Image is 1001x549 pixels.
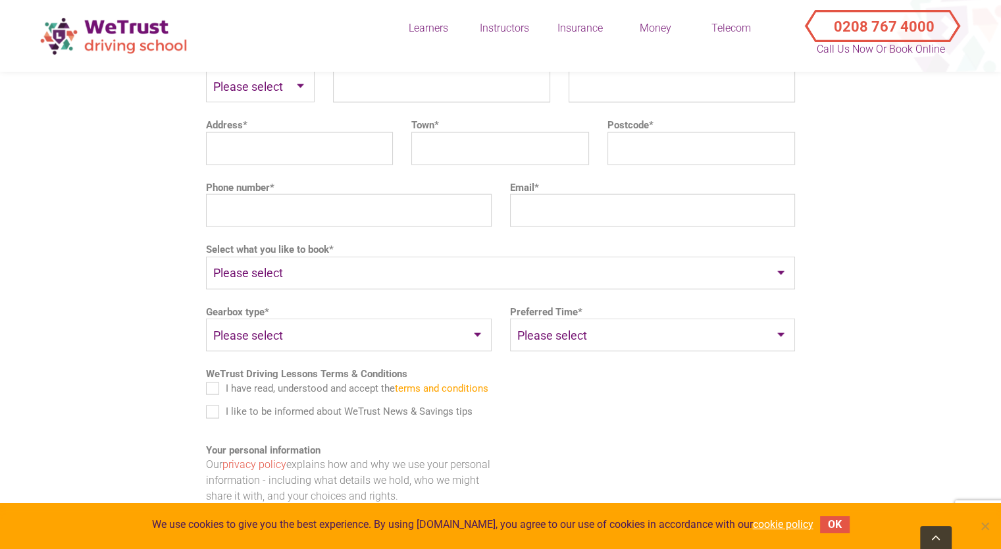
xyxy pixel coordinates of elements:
label: Email [510,182,539,195]
label: Select what you like to book [206,244,334,257]
a: terms and conditions [395,382,488,394]
label: Preferred Time [510,306,582,319]
img: wetrust-ds-logo.png [33,11,197,61]
div: Money [623,21,688,36]
div: Insurance [547,21,613,36]
a: Call Us Now or Book Online 0208 767 4000 [794,7,968,33]
label: WeTrust Driving Lessons Terms & Conditions [206,368,407,381]
label: Address [206,119,247,132]
label: Town [411,119,439,132]
label: Phone number [206,182,274,195]
button: Call Us Now or Book Online [810,7,952,33]
a: privacy policy [222,458,286,471]
a: cookie policy [753,518,813,531]
label: Your personal information [206,444,795,457]
label: I like to be informed about WeTrust News & Savings tips [206,404,473,419]
button: OK [820,516,850,533]
div: Telecom [698,21,764,36]
div: Instructors [471,21,537,36]
span: We use cookies to give you the best experience. By using [DOMAIN_NAME], you agree to our use of c... [152,517,813,532]
p: Call Us Now or Book Online [815,41,947,57]
span: No [978,519,991,533]
div: Learners [396,21,461,36]
label: Postcode [607,119,654,132]
label: I have read, understood and accept the [206,381,488,396]
label: Gearbox type [206,306,269,319]
p: Our explains how and why we use your personal information - including what details we hold, who w... [206,457,502,504]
